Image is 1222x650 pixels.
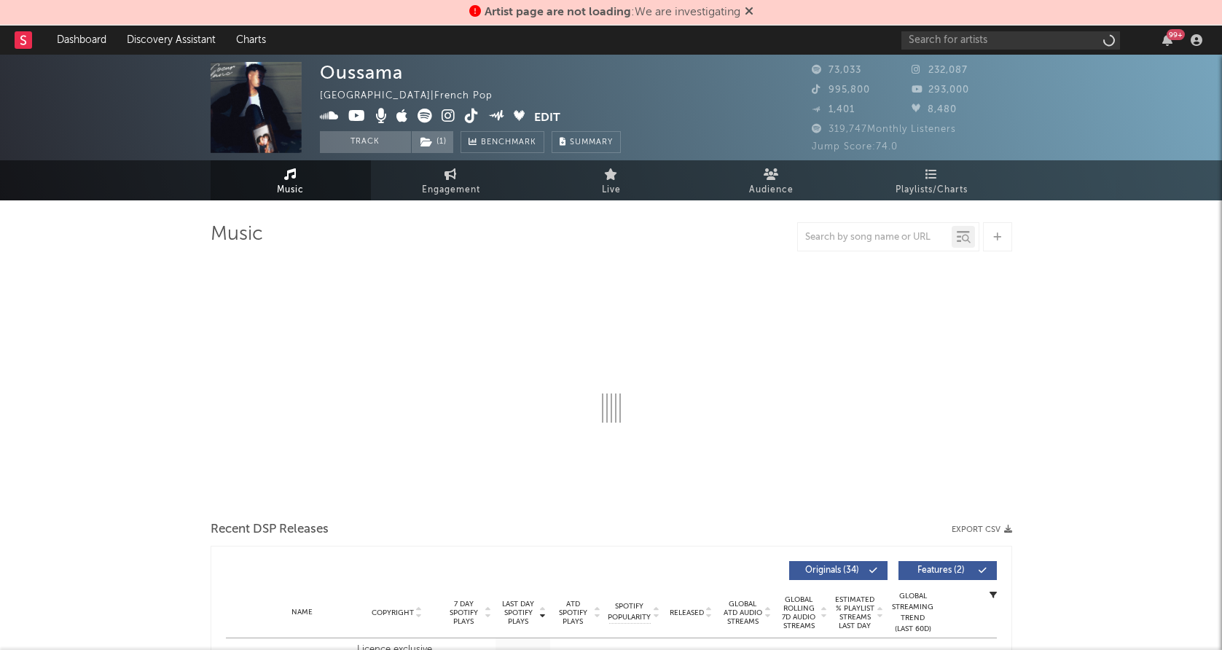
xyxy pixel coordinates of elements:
a: Audience [692,160,852,200]
span: Last Day Spotify Plays [499,600,538,626]
a: Music [211,160,371,200]
button: Features(2) [898,561,997,580]
span: Summary [570,138,613,146]
a: Dashboard [47,26,117,55]
span: Spotify Popularity [608,601,651,623]
a: Benchmark [461,131,544,153]
input: Search by song name or URL [798,232,952,243]
a: Live [531,160,692,200]
span: Copyright [372,608,414,617]
span: ( 1 ) [411,131,454,153]
span: 7 Day Spotify Plays [444,600,483,626]
button: (1) [412,131,453,153]
a: Discovery Assistant [117,26,226,55]
span: 8,480 [912,105,957,114]
span: Originals ( 34 ) [799,566,866,575]
div: Global Streaming Trend (Last 60D) [891,591,935,635]
span: Music [277,181,304,199]
button: Edit [534,109,560,127]
span: Engagement [422,181,480,199]
span: Dismiss [745,7,753,18]
a: Playlists/Charts [852,160,1012,200]
span: Artist page are not loading [485,7,631,18]
div: 99 + [1167,29,1185,40]
a: Charts [226,26,276,55]
span: ATD Spotify Plays [554,600,592,626]
span: Live [602,181,621,199]
span: 232,087 [912,66,968,75]
button: Export CSV [952,525,1012,534]
span: Features ( 2 ) [908,566,975,575]
button: Summary [552,131,621,153]
span: Global ATD Audio Streams [723,600,763,626]
span: 73,033 [812,66,861,75]
span: Recent DSP Releases [211,521,329,539]
span: Jump Score: 74.0 [812,142,898,152]
span: Global Rolling 7D Audio Streams [779,595,819,630]
span: Playlists/Charts [896,181,968,199]
input: Search for artists [901,31,1120,50]
button: Track [320,131,411,153]
button: Originals(34) [789,561,888,580]
span: 1,401 [812,105,855,114]
div: Name [255,607,350,618]
div: [GEOGRAPHIC_DATA] | French Pop [320,87,509,105]
span: 319,747 Monthly Listeners [812,125,956,134]
span: Estimated % Playlist Streams Last Day [835,595,875,630]
span: Released [670,608,704,617]
div: Oussama [320,62,403,83]
a: Engagement [371,160,531,200]
span: 995,800 [812,85,870,95]
span: Audience [749,181,794,199]
span: 293,000 [912,85,969,95]
span: : We are investigating [485,7,740,18]
button: 99+ [1162,34,1172,46]
span: Benchmark [481,134,536,152]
